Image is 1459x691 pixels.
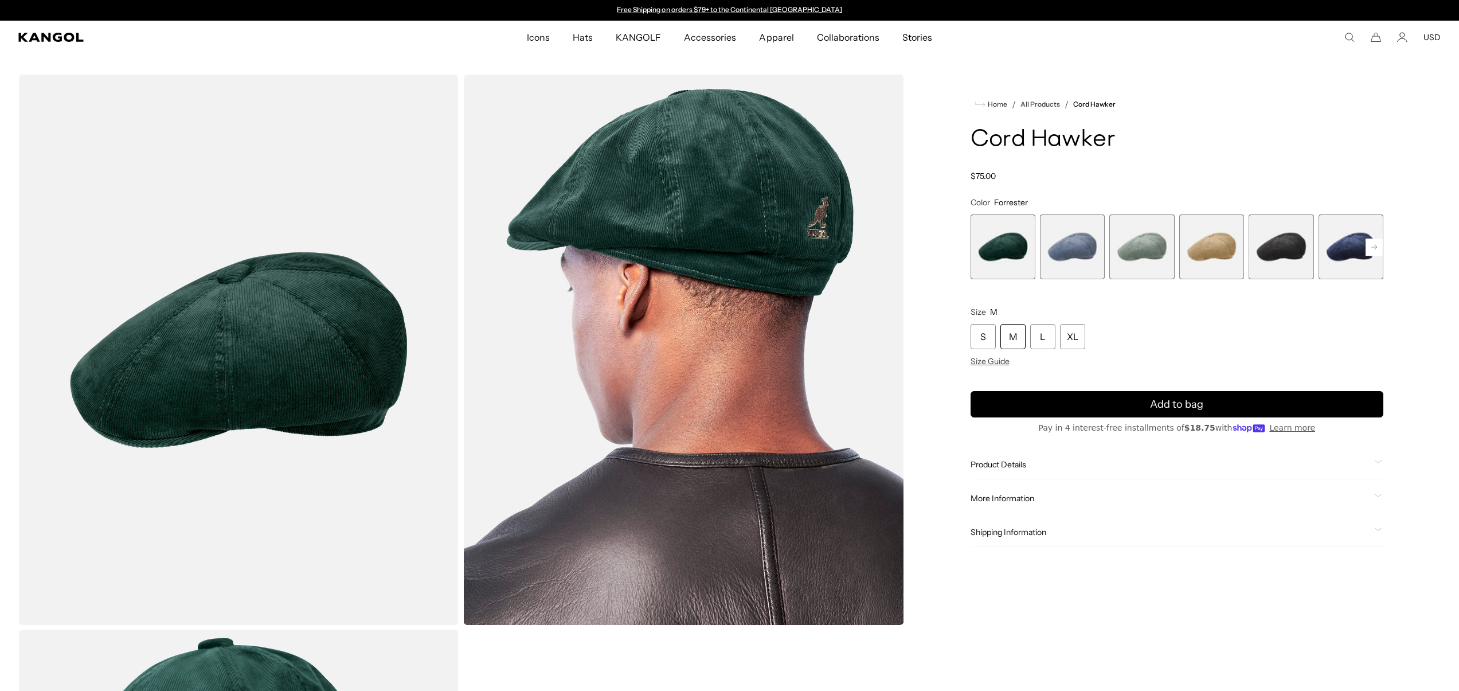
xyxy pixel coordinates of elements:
span: Accessories [684,21,736,54]
div: XL [1060,324,1085,349]
span: Stories [902,21,932,54]
button: Add to bag [971,391,1383,417]
img: forrester [463,75,903,625]
label: Forrester [971,214,1035,279]
span: Forrester [994,197,1028,208]
span: Icons [527,21,550,54]
label: Beige [1179,214,1244,279]
a: Collaborations [805,21,891,54]
span: KANGOLF [616,21,661,54]
slideshow-component: Announcement bar [612,6,848,15]
div: 3 of 9 [1109,214,1174,279]
label: Navy [1319,214,1383,279]
label: Denim Blue [1040,214,1105,279]
span: $75.00 [971,171,996,181]
label: Black [1249,214,1313,279]
a: Accessories [672,21,748,54]
a: Stories [891,21,944,54]
div: 5 of 9 [1249,214,1313,279]
button: USD [1423,32,1441,42]
div: L [1030,324,1055,349]
span: Hats [573,21,593,54]
a: Hats [561,21,604,54]
span: More Information [971,493,1370,503]
li: / [1007,97,1016,111]
a: Icons [515,21,561,54]
span: Shipping Information [971,527,1370,537]
img: color-forrester [18,75,459,625]
a: Cord Hawker [1073,100,1116,108]
li: / [1060,97,1069,111]
div: 6 of 9 [1319,214,1383,279]
button: Cart [1371,32,1381,42]
div: 2 of 9 [1040,214,1105,279]
span: Home [985,100,1007,108]
div: M [1000,324,1026,349]
span: Collaborations [817,21,879,54]
a: KANGOLF [604,21,672,54]
label: Sage Green [1109,214,1174,279]
div: Announcement [612,6,848,15]
span: M [990,307,998,317]
div: 4 of 9 [1179,214,1244,279]
a: Free Shipping on orders $79+ to the Continental [GEOGRAPHIC_DATA] [617,5,842,14]
a: Home [975,99,1007,110]
div: S [971,324,996,349]
span: Apparel [759,21,793,54]
span: Product Details [971,459,1370,470]
a: All Products [1020,100,1060,108]
span: Size Guide [971,356,1010,366]
div: 1 of 9 [971,214,1035,279]
a: Account [1397,32,1407,42]
summary: Search here [1344,32,1355,42]
a: Apparel [748,21,805,54]
a: Kangol [18,33,350,42]
span: Size [971,307,986,317]
span: Add to bag [1150,397,1203,412]
nav: breadcrumbs [971,97,1383,111]
h1: Cord Hawker [971,127,1383,153]
div: 1 of 2 [612,6,848,15]
span: Color [971,197,990,208]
